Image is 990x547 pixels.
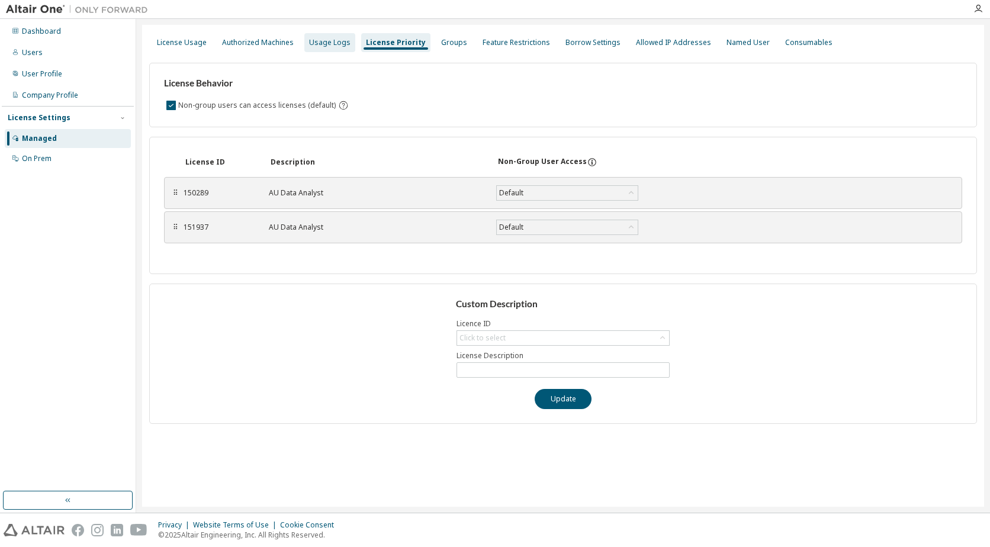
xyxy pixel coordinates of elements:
[184,188,255,198] div: 150289
[22,134,57,143] div: Managed
[636,38,711,47] div: Allowed IP Addresses
[459,333,506,343] div: Click to select
[457,331,669,345] div: Click to select
[157,38,207,47] div: License Usage
[6,4,154,15] img: Altair One
[91,524,104,536] img: instagram.svg
[158,530,341,540] p: © 2025 Altair Engineering, Inc. All Rights Reserved.
[22,91,78,100] div: Company Profile
[535,389,592,409] button: Update
[785,38,832,47] div: Consumables
[172,223,179,232] div: ⠿
[497,220,638,234] div: Default
[193,520,280,530] div: Website Terms of Use
[4,524,65,536] img: altair_logo.svg
[22,69,62,79] div: User Profile
[280,520,341,530] div: Cookie Consent
[185,157,256,167] div: License ID
[498,157,587,168] div: Non-Group User Access
[366,38,426,47] div: License Priority
[727,38,770,47] div: Named User
[222,38,294,47] div: Authorized Machines
[456,298,671,310] h3: Custom Description
[309,38,351,47] div: Usage Logs
[269,223,482,232] div: AU Data Analyst
[497,221,525,234] div: Default
[338,100,349,111] svg: By default any user not assigned to any group can access any license. Turn this setting off to di...
[172,188,179,198] div: ⠿
[497,186,638,200] div: Default
[22,154,52,163] div: On Prem
[457,319,670,329] label: Licence ID
[130,524,147,536] img: youtube.svg
[22,27,61,36] div: Dashboard
[483,38,550,47] div: Feature Restrictions
[457,351,670,361] label: License Description
[72,524,84,536] img: facebook.svg
[184,223,255,232] div: 151937
[8,113,70,123] div: License Settings
[22,48,43,57] div: Users
[441,38,467,47] div: Groups
[497,186,525,200] div: Default
[111,524,123,536] img: linkedin.svg
[269,188,482,198] div: AU Data Analyst
[565,38,621,47] div: Borrow Settings
[271,157,484,167] div: Description
[164,78,347,89] h3: License Behavior
[178,98,338,112] label: Non-group users can access licenses (default)
[158,520,193,530] div: Privacy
